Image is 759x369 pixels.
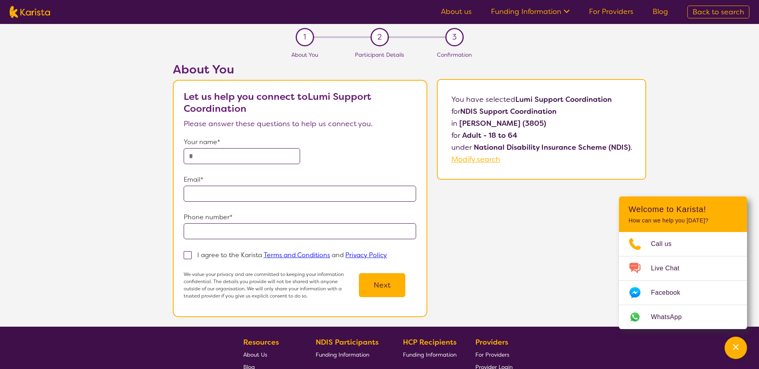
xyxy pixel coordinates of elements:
[184,211,416,223] p: Phone number*
[403,351,457,358] span: Funding Information
[403,337,457,347] b: HCP Recipients
[316,351,369,358] span: Funding Information
[316,348,385,361] a: Funding Information
[515,95,612,104] b: Lumi Support Coordination
[687,6,749,18] a: Back to search
[629,217,737,224] p: How can we help you [DATE]?
[462,131,517,140] b: Adult - 18 to 64
[619,232,747,329] ul: Choose channel
[451,141,632,153] p: under .
[475,348,513,361] a: For Providers
[243,348,297,361] a: About Us
[359,273,405,297] button: Next
[451,129,632,141] p: for
[491,7,570,16] a: Funding Information
[184,90,371,115] b: Let us help you connect to Lumi Support Coordination
[475,351,509,358] span: For Providers
[651,262,689,274] span: Live Chat
[451,105,632,117] p: for
[475,337,508,347] b: Providers
[184,271,348,300] p: We value your privacy and are committed to keeping your information confidential. The details you...
[460,107,557,116] b: NDIS Support Coordination
[437,51,472,58] span: Confirmation
[589,7,633,16] a: For Providers
[451,117,632,129] p: in
[629,204,737,214] h2: Welcome to Karista!
[651,287,690,299] span: Facebook
[452,31,457,43] span: 3
[693,7,744,17] span: Back to search
[459,119,546,128] b: [PERSON_NAME] (3805)
[451,155,500,164] a: Modify search
[184,174,416,186] p: Email*
[441,7,472,16] a: About us
[355,51,404,58] span: Participant Details
[653,7,668,16] a: Blog
[403,348,457,361] a: Funding Information
[303,31,306,43] span: 1
[725,337,747,359] button: Channel Menu
[651,238,681,250] span: Call us
[474,143,631,152] b: National Disability Insurance Scheme (NDIS)
[184,136,416,148] p: Your name*
[451,93,632,165] p: You have selected
[243,351,267,358] span: About Us
[316,337,378,347] b: NDIS Participants
[243,337,279,347] b: Resources
[345,251,387,259] a: Privacy Policy
[173,62,427,77] h2: About You
[291,51,318,58] span: About You
[377,31,382,43] span: 2
[264,251,330,259] a: Terms and Conditions
[197,251,387,259] p: I agree to the Karista and
[651,311,691,323] span: WhatsApp
[10,6,50,18] img: Karista logo
[619,305,747,329] a: Web link opens in a new tab.
[619,196,747,329] div: Channel Menu
[184,118,416,130] p: Please answer these questions to help us connect you.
